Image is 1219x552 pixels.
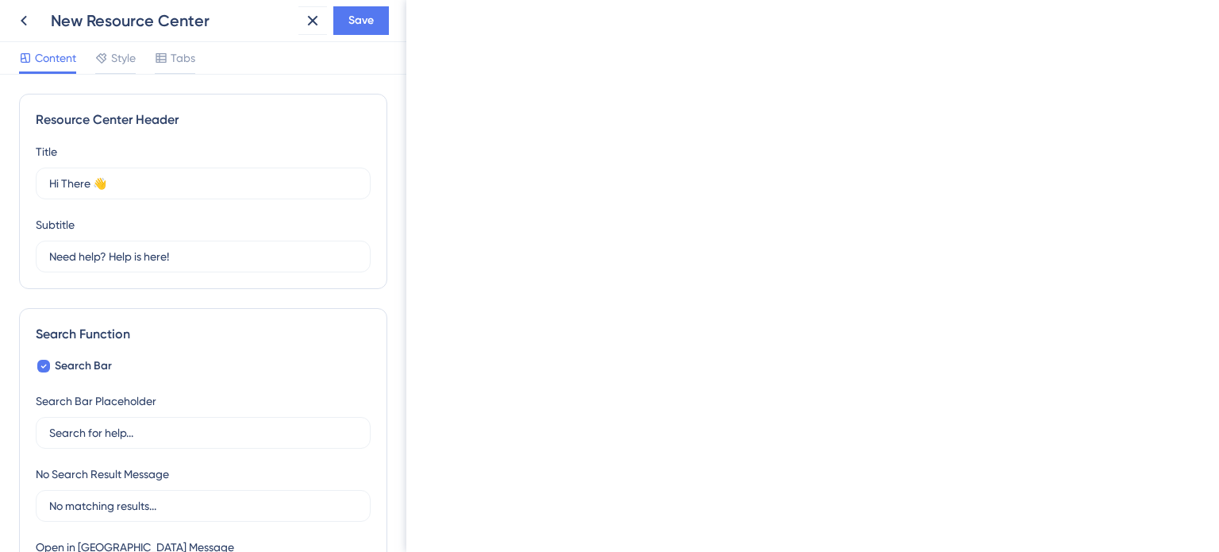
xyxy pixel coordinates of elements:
div: Title [36,142,57,161]
div: Subtitle [36,215,75,234]
button: Save [333,6,389,35]
span: Tabs [171,48,195,68]
div: Resource Center Header [36,110,371,129]
div: Search Bar Placeholder [36,392,156,411]
input: Description [49,248,357,265]
input: Search for help... [49,424,357,442]
input: Title [49,175,357,192]
span: Style [111,48,136,68]
span: Content [35,48,76,68]
div: No Search Result Message [36,465,169,484]
span: Search Bar [55,357,112,376]
span: Save [348,11,374,30]
input: No matching results... [49,497,357,515]
div: Search Function [36,325,371,344]
div: New Resource Center [51,10,292,32]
